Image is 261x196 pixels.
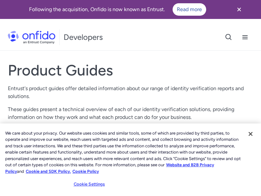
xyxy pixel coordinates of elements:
[225,33,233,41] svg: Open search button
[72,169,99,174] a: Cookie Policy
[26,169,71,174] a: Cookie and SDK Policy.
[241,33,249,41] svg: Open navigation menu button
[69,178,110,191] button: Cookie Settings
[235,6,243,13] svg: Close banner
[5,162,214,174] a: More information about our cookie policy., opens in a new tab
[8,106,253,121] p: These guides present a technical overview of each of our identity verification solutions, providi...
[8,61,253,79] h1: Product Guides
[5,130,243,175] div: We care about your privacy. Our website uses cookies and similar tools, some of which are provide...
[221,29,237,45] button: Open search button
[64,32,103,42] h1: Developers
[8,3,227,16] div: Following the acquisition, Onfido is now known as Entrust.
[173,3,206,16] a: Read more
[8,31,55,44] img: Onfido Logo
[243,127,258,141] button: Close
[237,29,253,45] button: Open navigation menu button
[227,1,251,18] button: Close banner
[8,85,253,100] p: Entrust's product guides offer detailed information about our range of identity verification repo...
